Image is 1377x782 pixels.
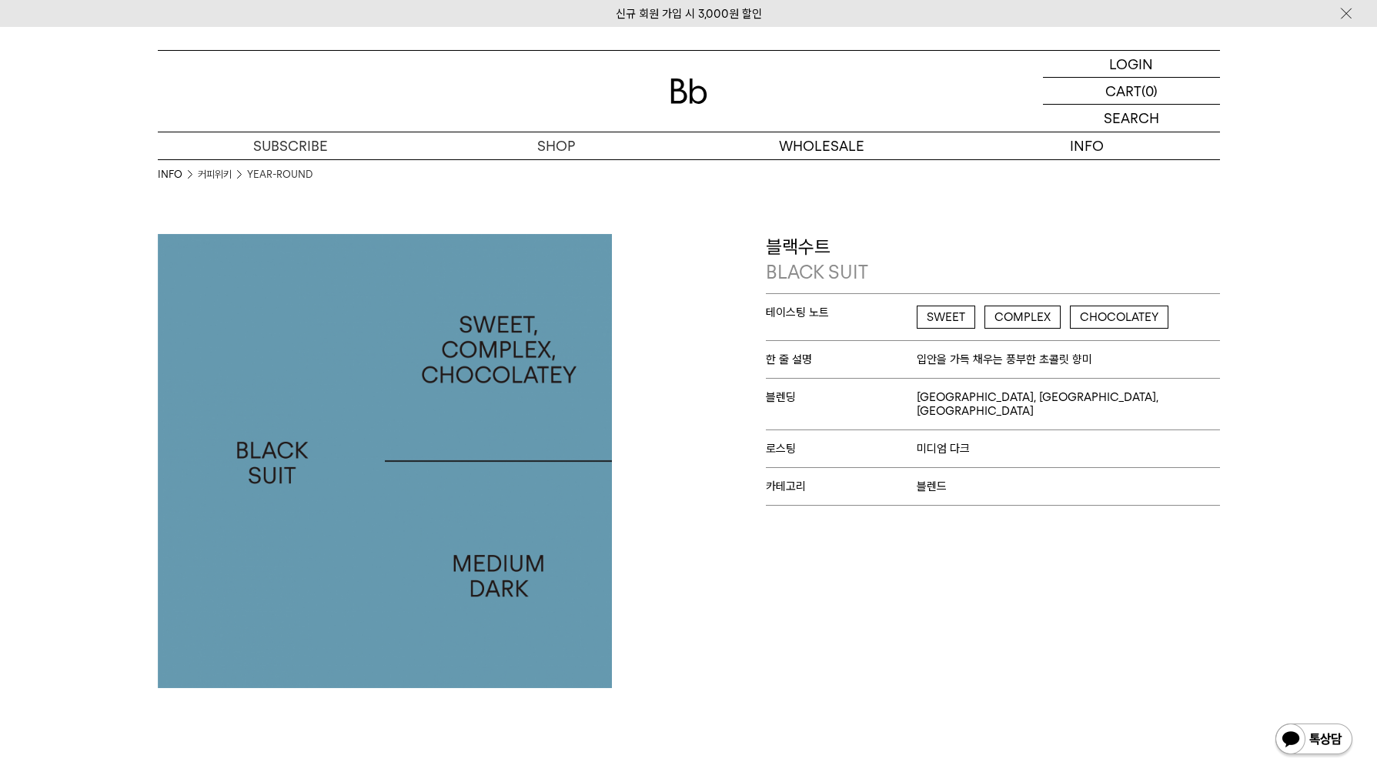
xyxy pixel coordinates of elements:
span: CHOCOLATEY [1070,306,1168,329]
span: 미디엄 다크 [917,442,970,456]
p: LOGIN [1109,51,1153,77]
span: 블렌드 [917,480,947,493]
p: (0) [1141,78,1158,104]
span: 카테고리 [766,480,917,493]
p: INFO [954,132,1220,159]
span: 한 줄 설명 [766,353,917,366]
a: SHOP [423,132,689,159]
img: 로고 [670,79,707,104]
a: LOGIN [1043,51,1220,78]
span: 블렌딩 [766,390,917,404]
a: YEAR-ROUND [247,167,312,182]
p: 블랙수트 [766,234,1220,286]
p: BLACK SUIT [766,259,1220,286]
img: 블랙수트BLACK SUIT [158,234,612,688]
a: 커피위키 [198,167,232,182]
a: SUBSCRIBE [158,132,423,159]
span: [GEOGRAPHIC_DATA], [GEOGRAPHIC_DATA], [GEOGRAPHIC_DATA] [917,390,1219,418]
a: 신규 회원 가입 시 3,000원 할인 [616,7,762,21]
p: CART [1105,78,1141,104]
span: 로스팅 [766,442,917,456]
img: 카카오톡 채널 1:1 채팅 버튼 [1274,722,1354,759]
span: COMPLEX [984,306,1061,329]
span: SWEET [917,306,975,329]
p: WHOLESALE [689,132,954,159]
span: 입안을 가득 채우는 풍부한 초콜릿 향미 [917,353,1092,366]
p: SEARCH [1104,105,1159,132]
a: CART (0) [1043,78,1220,105]
li: INFO [158,167,198,182]
span: 테이스팅 노트 [766,306,917,319]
